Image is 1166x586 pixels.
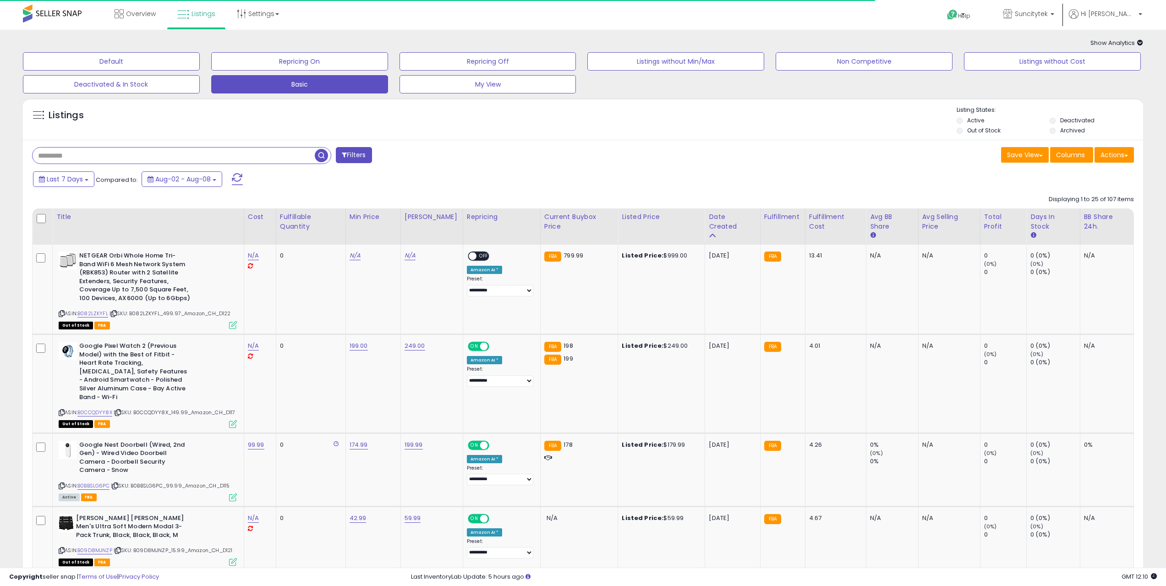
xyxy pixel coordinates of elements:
span: Listings [192,9,215,18]
button: Last 7 Days [33,171,94,187]
div: $999.00 [622,252,698,260]
small: FBA [764,342,781,352]
b: Listed Price: [622,440,663,449]
button: Actions [1095,147,1134,163]
small: Avg BB Share. [870,231,876,240]
span: All listings that are currently out of stock and unavailable for purchase on Amazon [59,559,93,566]
span: N/A [547,514,558,522]
a: B09D8MJNZP [77,547,112,554]
div: 0 (0%) [1030,441,1079,449]
div: Amazon AI * [467,266,503,274]
span: ON [469,441,480,449]
a: Privacy Policy [119,572,159,581]
button: My View [400,75,576,93]
span: OFF [488,441,503,449]
span: All listings that are currently out of stock and unavailable for purchase on Amazon [59,322,93,329]
div: 0 [984,268,1027,276]
button: Repricing Off [400,52,576,71]
small: FBA [544,342,561,352]
span: | SKU: B0BBSLG6PC_99.99_Amazon_CH_D115 [111,482,230,489]
div: ASIN: [59,441,237,500]
div: Listed Price [622,212,701,222]
span: 198 [564,341,573,350]
span: FBA [94,420,110,428]
div: Cost [248,212,272,222]
a: N/A [248,251,259,260]
button: Listings without Cost [964,52,1141,71]
small: Days In Stock. [1030,231,1036,240]
div: 0 [280,441,339,449]
span: 2025-08-16 12:10 GMT [1122,572,1157,581]
div: 0 [280,252,339,260]
div: 0 [984,514,1027,522]
div: Last InventoryLab Update: 5 hours ago. [411,573,1157,581]
div: N/A [870,514,911,522]
div: $179.99 [622,441,698,449]
div: Min Price [350,212,397,222]
div: 0 (0%) [1030,457,1079,466]
button: Deactivated & In Stock [23,75,200,93]
span: 199 [564,354,573,363]
b: Google Nest Doorbell (Wired, 2nd Gen) - Wired Video Doorbell Camera - Doorbell Security Camera - ... [79,441,191,477]
div: 0 [984,441,1027,449]
small: FBA [764,441,781,451]
div: Total Profit [984,212,1023,231]
a: B082LZKYFL [77,310,108,318]
img: 31qD6BNaN-L._SL40_.jpg [59,441,77,459]
span: Aug-02 - Aug-08 [155,175,211,184]
a: Hi [PERSON_NAME] [1069,9,1142,30]
div: 0 [280,514,339,522]
b: Listed Price: [622,251,663,260]
div: 0 [984,457,1027,466]
div: 4.26 [809,441,859,449]
div: Repricing [467,212,536,222]
a: Help [940,2,988,30]
a: 249.00 [405,341,425,351]
span: ON [469,515,480,522]
span: | SKU: B09D8MJNZP_15.99_Amazon_CH_D121 [114,547,232,554]
div: 0% [870,457,918,466]
div: N/A [922,514,973,522]
small: FBA [544,355,561,365]
div: Current Buybox Price [544,212,614,231]
button: Default [23,52,200,71]
div: BB Share 24h. [1084,212,1130,231]
button: Non Competitive [776,52,953,71]
b: Listed Price: [622,341,663,350]
span: Help [958,12,970,20]
b: Listed Price: [622,514,663,522]
span: OFF [488,515,503,522]
label: Out of Stock [967,126,1001,134]
img: 31S3pXbZzqL._SL40_.jpg [59,514,74,532]
div: 0 [984,342,1027,350]
small: (0%) [984,449,997,457]
div: 0 [984,358,1027,367]
span: OFF [476,252,491,260]
a: 42.99 [350,514,367,523]
small: (0%) [1030,351,1043,358]
a: N/A [405,251,416,260]
a: B0CCQDYY8X [77,409,112,416]
div: N/A [922,252,973,260]
div: 4.01 [809,342,859,350]
small: (0%) [1030,449,1043,457]
span: Last 7 Days [47,175,83,184]
img: 418BxoYc16L._SL40_.jpg [59,252,77,270]
small: (0%) [984,260,997,268]
span: FBA [94,322,110,329]
h5: Listings [49,109,84,122]
button: Columns [1050,147,1093,163]
div: ASIN: [59,514,237,565]
div: 0 (0%) [1030,268,1079,276]
div: Avg BB Share [870,212,914,231]
button: Save View [1001,147,1049,163]
div: 13.41 [809,252,859,260]
div: 0 (0%) [1030,514,1079,522]
b: [PERSON_NAME] [PERSON_NAME] Men's Ultra Soft Modern Modal 3-Pack Trunk, Black, Black, Black, M [76,514,187,542]
small: FBA [764,252,781,262]
a: B0BBSLG6PC [77,482,109,490]
div: [PERSON_NAME] [405,212,459,222]
span: Compared to: [96,175,138,184]
label: Archived [1060,126,1085,134]
div: Fulfillable Quantity [280,212,342,231]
